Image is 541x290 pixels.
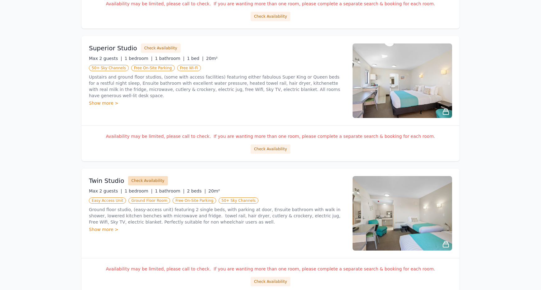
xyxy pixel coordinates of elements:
h3: Superior Studio [89,44,137,52]
span: Easy Access Unit [89,197,126,204]
button: Check Availability [251,277,290,286]
div: Show more > [89,100,345,106]
span: 1 bedroom | [125,56,153,61]
span: Max 2 guests | [89,56,122,61]
div: Show more > [89,226,345,233]
span: 1 bed | [187,56,203,61]
span: 20m² [206,56,218,61]
span: 2 beds | [187,188,206,193]
span: 50+ Sky Channels [219,197,258,204]
span: Free Wi-Fi [177,65,201,71]
button: Check Availability [251,12,290,21]
span: 1 bedroom | [125,188,153,193]
button: Check Availability [251,144,290,154]
p: Ground floor studio, (easy-access unit) featuring 2 single beds, with parking at door, Ensuite ba... [89,206,345,225]
p: Availability may be limited, please call to check. If you are wanting more than one room, please ... [89,133,452,139]
span: Free On-Site Parking [131,65,175,71]
button: Check Availability [141,43,181,53]
p: Availability may be limited, please call to check. If you are wanting more than one room, please ... [89,1,452,7]
span: 50+ Sky Channels [89,65,129,71]
p: Upstairs and ground floor studios, (some with access facilities) featuring either fabulous Super ... [89,74,345,99]
span: Ground Floor Room [128,197,170,204]
span: Free On-Site Parking [173,197,216,204]
span: Max 2 guests | [89,188,122,193]
span: 1 bathroom | [155,188,184,193]
span: 20m² [208,188,220,193]
h3: Twin Studio [89,176,124,185]
span: 1 bathroom | [155,56,184,61]
button: Check Availability [128,176,168,185]
p: Availability may be limited, please call to check. If you are wanting more than one room, please ... [89,266,452,272]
